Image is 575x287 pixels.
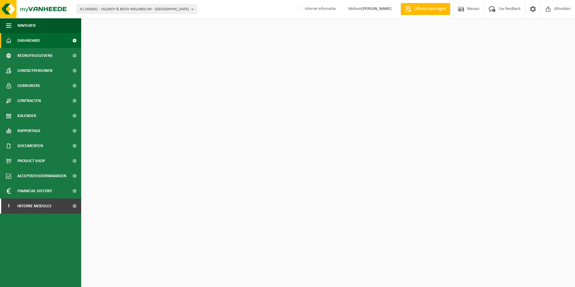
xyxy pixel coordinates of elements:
[17,93,41,108] span: Contracten
[17,184,52,199] span: Financial History
[296,5,336,14] label: Interne informatie
[17,18,36,33] span: Navigatie
[413,6,447,12] span: Offerte aanvragen
[17,33,40,48] span: Dashboard
[401,3,450,15] a: Offerte aanvragen
[6,199,11,214] span: I
[17,153,45,168] span: Product Shop
[17,168,66,184] span: Acceptatievoorwaarden
[17,123,41,138] span: Rapportage
[17,199,51,214] span: Interne modules
[17,63,52,78] span: Contactpersonen
[80,5,189,14] span: 01-000001 - VILLEROY & BOCH WELLNESS NV - [GEOGRAPHIC_DATA]
[17,108,36,123] span: Kalender
[361,7,392,11] strong: [PERSON_NAME]
[17,138,43,153] span: Documenten
[77,5,197,14] button: 01-000001 - VILLEROY & BOCH WELLNESS NV - [GEOGRAPHIC_DATA]
[17,78,40,93] span: Gebruikers
[17,48,53,63] span: Bedrijfsgegevens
